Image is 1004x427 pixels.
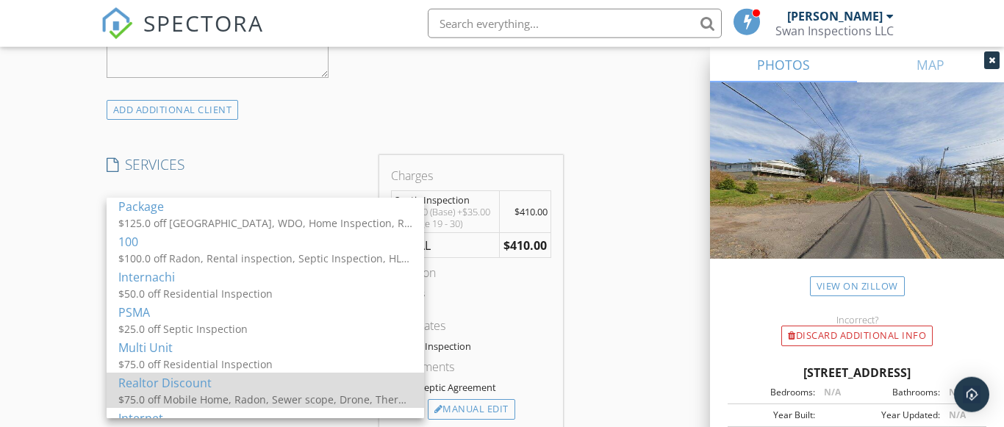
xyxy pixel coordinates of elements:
div: Bathrooms: [857,386,940,399]
div: Charges [391,167,551,184]
div: Year Built: [732,409,815,422]
div: $25.0 off Septic Inspection [118,321,412,337]
div: ADD ADDITIONAL client [107,100,239,120]
img: streetview [710,82,1004,294]
div: $75.0 off Residential Inspection [118,356,412,372]
h4: SERVICES [107,155,368,174]
div: $75.0 off Mobile Home, Radon, Sewer scope, Drone, Thermography , Mold , Septic Inspection, HLT, R... [118,392,412,407]
span: N/A [949,386,966,398]
div: $100.0 off Radon, Rental inspection, Septic Inspection, HLT, Water Test VA/FHA, Residential Multi... [118,251,412,266]
div: PSMA [118,304,412,321]
div: - 2025 Septic Agreement [391,381,551,393]
div: Manual Edit [428,399,515,420]
div: [PERSON_NAME] [787,9,883,24]
div: Internachi [118,268,412,286]
div: Realtor Discount [118,374,412,392]
div: Swan Inspections LLC [775,24,894,38]
input: Search everything... [428,9,722,38]
div: Agreements [391,358,551,376]
span: SPECTORA [143,7,264,38]
div: [STREET_ADDRESS] [728,364,986,381]
div: Open Intercom Messenger [954,377,989,412]
div: $50.0 off Residential Inspection [118,286,412,301]
span: $410.00 [514,205,548,218]
div: $125.0 off [GEOGRAPHIC_DATA], WDO, Home Inspection, Residential Inspection [118,215,412,231]
div: Templates [391,317,551,334]
div: Package [118,198,412,215]
a: PHOTOS [710,47,857,82]
div: Internet [118,409,412,427]
div: Multi Unit [118,339,412,356]
div: Year Updated: [857,409,940,422]
div: 100 [118,233,412,251]
strong: $410.00 [503,237,547,254]
img: The Best Home Inspection Software - Spectora [101,7,133,40]
td: TOTAL [392,232,500,258]
span: N/A [824,386,841,398]
div: - Septic Inspection [391,340,551,352]
a: SPECTORA [101,20,264,51]
div: Discard Additional info [781,326,933,346]
div: Septic Inspection [395,194,496,206]
div: $375.00 (Base) +$35.00 (mileage 19 - 30) [395,206,496,229]
span: N/A [949,409,966,421]
div: Bedrooms: [732,386,815,399]
div: Incorrect? [710,314,1004,326]
a: View on Zillow [810,276,905,296]
p: 3.75 hrs [391,287,551,299]
div: Duration [391,264,551,281]
a: MAP [857,47,1004,82]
